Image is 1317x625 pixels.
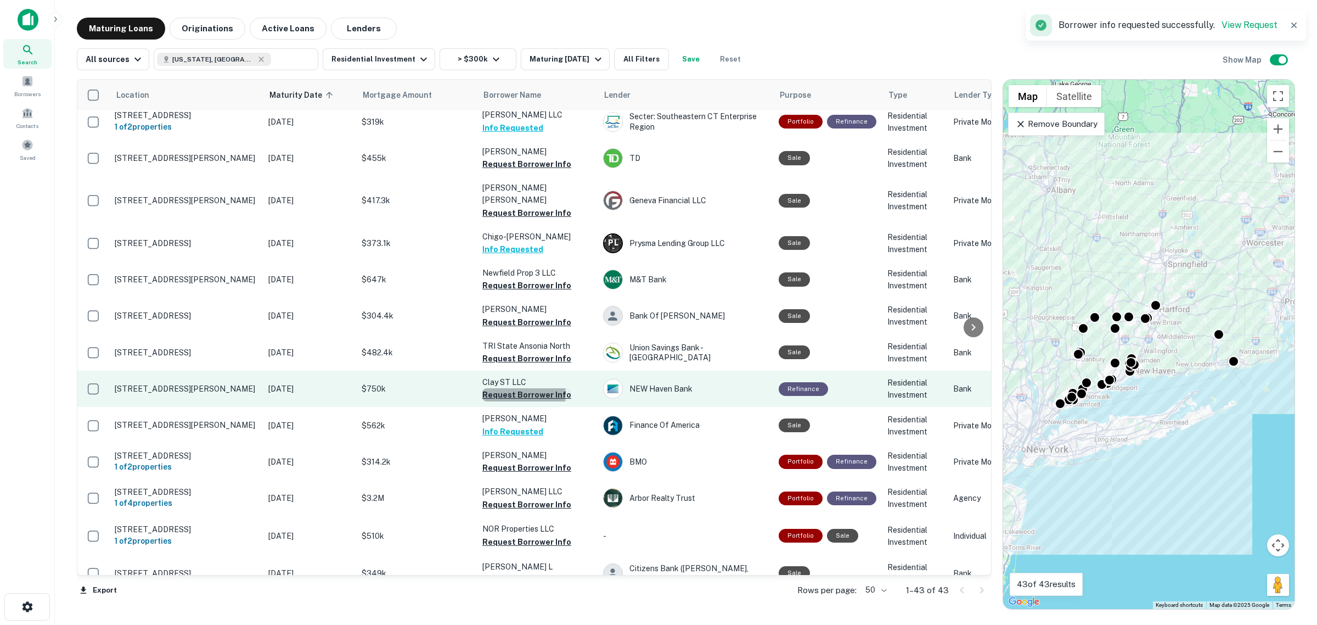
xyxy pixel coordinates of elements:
[1006,595,1042,609] img: Google
[16,121,38,130] span: Contacts
[1006,595,1042,609] a: Open this area in Google Maps (opens a new window)
[603,488,768,508] div: Arbor Realty Trust
[521,48,609,70] button: Maturing [DATE]
[268,152,351,164] p: [DATE]
[1156,601,1203,609] button: Keyboard shortcuts
[323,48,435,70] button: Residential Investment
[3,39,52,69] a: Search
[362,492,471,504] p: $3.2M
[603,379,768,399] div: NEW Haven Bank
[887,146,942,170] p: Residential Investment
[953,274,1041,286] p: Bank
[953,383,1041,395] p: Bank
[115,487,257,497] p: [STREET_ADDRESS]
[1017,578,1076,591] p: 43 of 43 results
[604,453,622,471] img: picture
[268,116,351,128] p: [DATE]
[779,418,810,432] div: Sale
[362,420,471,432] p: $562k
[1262,537,1317,590] iframe: Chat Widget
[953,567,1041,579] p: Bank
[482,207,571,220] button: Request Borrower Info
[268,274,351,286] p: [DATE]
[268,567,351,579] p: [DATE]
[1015,118,1097,131] p: Remove Boundary
[250,18,327,40] button: Active Loans
[482,340,592,352] p: TRI State Ansonia North
[440,48,516,70] button: > $300k
[1003,80,1295,609] div: 0 0
[953,347,1041,359] p: Bank
[887,561,942,585] p: Residential Investment
[269,88,336,102] span: Maturity Date
[3,71,52,101] div: Borrowers
[362,116,471,128] p: $319k
[482,158,571,171] button: Request Borrower Info
[482,461,571,475] button: Request Borrower Info
[779,382,828,396] div: This loan purpose was for refinancing
[482,267,592,279] p: Newfield Prop 3 LLC
[1276,602,1291,608] a: Terms (opens in new tab)
[482,316,571,329] button: Request Borrower Info
[953,530,1041,542] p: Individual
[363,88,446,102] span: Mortgage Amount
[482,449,592,461] p: [PERSON_NAME]
[115,568,257,578] p: [STREET_ADDRESS]
[779,566,810,580] div: Sale
[797,584,857,597] p: Rows per page:
[268,310,351,322] p: [DATE]
[827,529,858,543] div: Sale
[604,416,622,435] img: picture
[603,563,768,583] div: Citizens Bank ([PERSON_NAME], [GEOGRAPHIC_DATA])
[827,492,876,505] div: This loan purpose was for refinancing
[115,238,257,248] p: [STREET_ADDRESS]
[887,267,942,292] p: Residential Investment
[268,420,351,432] p: [DATE]
[1267,118,1289,140] button: Zoom in
[482,303,592,315] p: [PERSON_NAME]
[713,48,748,70] button: Reset
[887,377,942,401] p: Residential Investment
[115,420,257,430] p: [STREET_ADDRESS][PERSON_NAME]
[482,412,592,425] p: [PERSON_NAME]
[953,116,1041,128] p: Private Money
[268,492,351,504] p: [DATE]
[603,270,768,289] div: M&T Bank
[482,486,592,498] p: [PERSON_NAME] LLC
[18,58,37,66] span: Search
[482,231,592,243] p: Chigo-[PERSON_NAME]
[1222,20,1277,30] a: View Request
[827,455,876,468] div: This loan purpose was for refinancing
[779,236,810,250] div: Sale
[477,80,598,110] th: Borrower Name
[888,88,907,102] span: Type
[115,311,257,321] p: [STREET_ADDRESS]
[77,18,165,40] button: Maturing Loans
[362,274,471,286] p: $647k
[673,48,708,70] button: Save your search to get updates of matches that match your search criteria.
[115,461,257,473] h6: 1 of 2 properties
[887,231,942,255] p: Residential Investment
[603,191,768,210] div: Geneva Financial LLC
[362,237,471,249] p: $373.1k
[953,237,1041,249] p: Private Money
[115,121,257,133] h6: 1 of 2 properties
[887,110,942,134] p: Residential Investment
[482,109,592,121] p: [PERSON_NAME] LLC
[268,456,351,468] p: [DATE]
[603,452,768,472] div: BMO
[268,194,351,207] p: [DATE]
[827,115,876,129] div: This loan purpose was for refinancing
[268,237,351,249] p: [DATE]
[482,425,543,438] button: Info Requested
[1267,534,1289,556] button: Map camera controls
[263,80,356,110] th: Maturity Date
[604,343,622,362] img: picture
[115,275,257,284] p: [STREET_ADDRESS][PERSON_NAME]
[77,582,120,599] button: Export
[3,135,52,164] div: Saved
[362,347,471,359] p: $482.4k
[603,233,768,253] div: Prysma Lending Group LLC
[482,498,571,511] button: Request Borrower Info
